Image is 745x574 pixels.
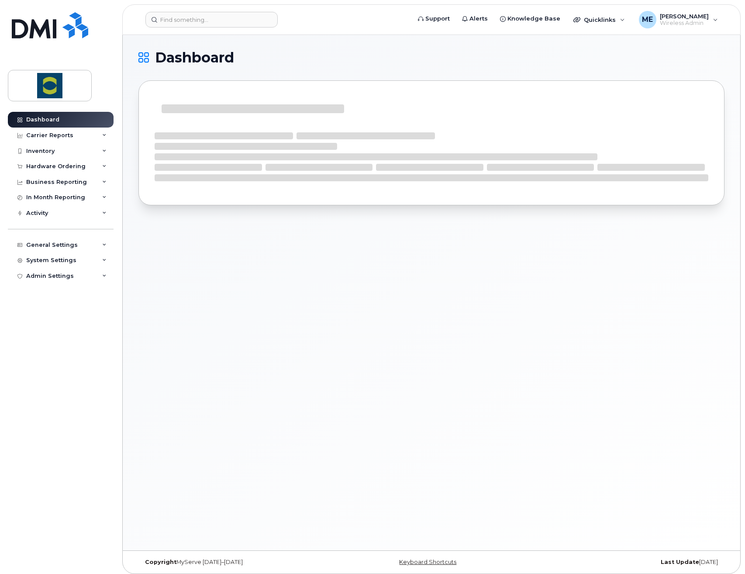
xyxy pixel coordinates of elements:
div: [DATE] [529,559,724,566]
a: Keyboard Shortcuts [399,559,456,565]
span: Dashboard [155,51,234,64]
strong: Copyright [145,559,176,565]
div: MyServe [DATE]–[DATE] [138,559,334,566]
strong: Last Update [661,559,699,565]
